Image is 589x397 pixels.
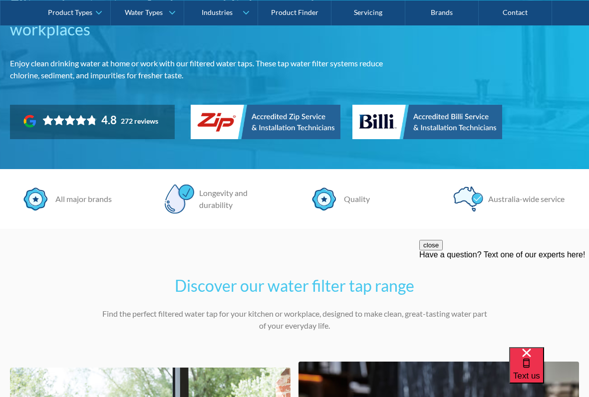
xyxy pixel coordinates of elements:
div: Quality [339,193,370,205]
iframe: podium webchat widget prompt [419,240,589,360]
div: Product Types [48,8,92,16]
div: Water Types [125,8,163,16]
div: Australia-wide service [483,193,565,205]
div: 272 reviews [121,117,158,125]
div: All major brands [50,193,112,205]
p: Find the perfect filtered water tap for your kitchen or workplace, designed to make clean, great-... [100,308,489,332]
div: Industries [202,8,233,16]
div: Longevity and durability [194,187,280,211]
div: Rating: 4.8 out of 5 [42,113,117,127]
h2: Discover our water filter tap range [100,274,489,298]
iframe: podium webchat widget bubble [509,347,589,397]
p: Enjoy clean drinking water at home or work with our filtered water taps. These tap water filter s... [10,57,393,81]
div: 4.8 [101,113,117,127]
